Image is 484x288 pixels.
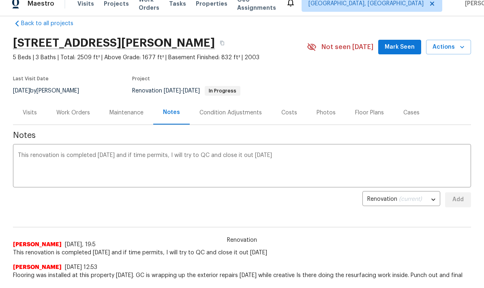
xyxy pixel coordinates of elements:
a: Back to all projects [13,20,91,28]
span: - [164,88,200,94]
span: [PERSON_NAME] [13,264,62,272]
div: Photos [317,109,336,117]
span: [PERSON_NAME] [13,241,62,249]
div: by [PERSON_NAME] [13,86,89,96]
div: Costs [281,109,297,117]
div: Floor Plans [355,109,384,117]
span: [DATE] [164,88,181,94]
span: [DATE] [13,88,30,94]
span: Last Visit Date [13,77,49,82]
span: Tasks [169,1,186,7]
span: [DATE] 12:53 [65,265,97,271]
div: Work Orders [56,109,90,117]
span: Actions [433,43,465,53]
div: Visits [23,109,37,117]
span: Not seen [DATE] [321,43,373,52]
span: Mark Seen [385,43,415,53]
span: Renovation [132,88,240,94]
button: Actions [426,40,471,55]
span: Notes [13,132,471,140]
div: Maintenance [109,109,143,117]
div: Cases [403,109,420,117]
div: Notes [163,109,180,117]
div: Renovation (current) [362,190,440,210]
span: [DATE], 19:5 [65,242,96,248]
button: Copy Address [215,36,229,51]
span: [DATE] [183,88,200,94]
div: Condition Adjustments [199,109,262,117]
span: Renovation [222,236,262,245]
span: (current) [399,197,422,202]
button: Mark Seen [378,40,421,55]
span: Flooring was installed at this property [DATE]. GC is wrapping up the exterior repairs [DATE] whi... [13,272,471,288]
span: Project [132,77,150,82]
span: In Progress [206,89,240,94]
span: This renovation is completed [DATE] and if time permits, I will try to QC and close it out [DATE] [13,249,471,257]
span: 5 Beds | 3 Baths | Total: 2509 ft² | Above Grade: 1677 ft² | Basement Finished: 832 ft² | 2003 [13,54,307,62]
